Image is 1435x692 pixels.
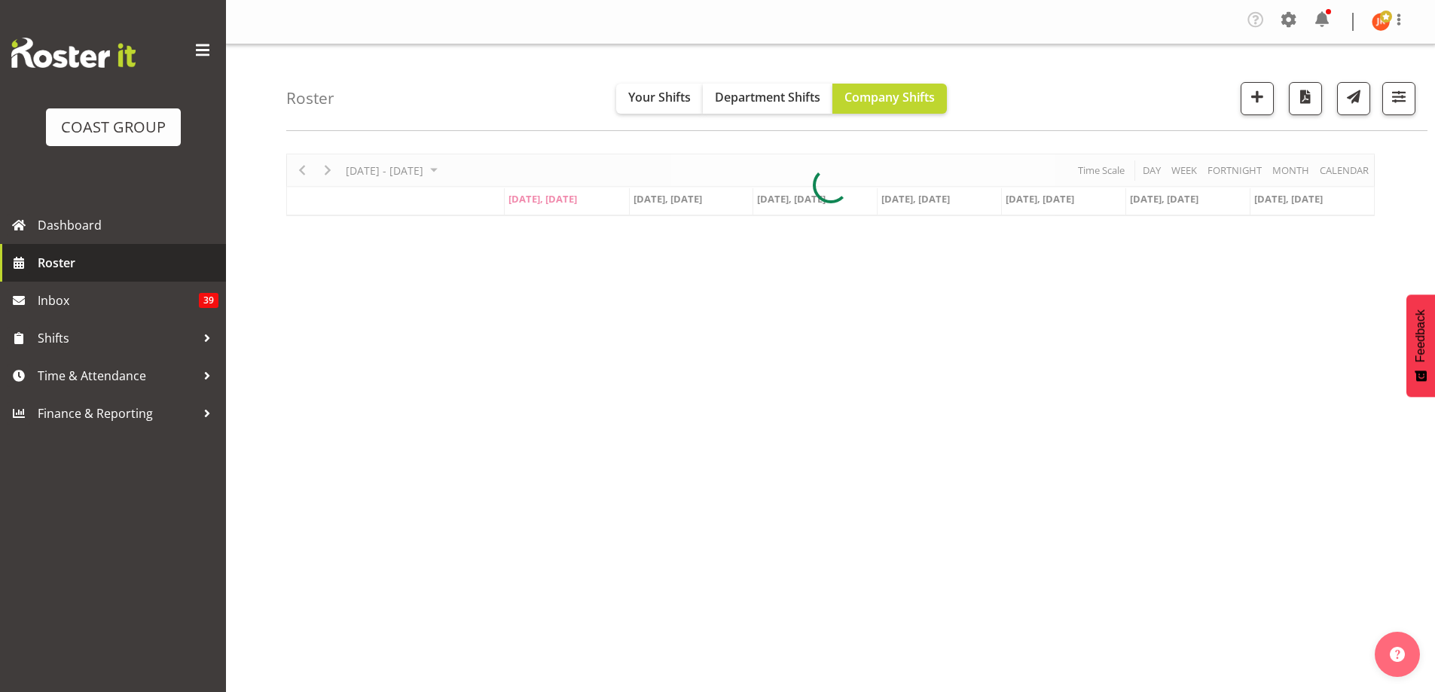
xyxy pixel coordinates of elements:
[715,89,820,105] span: Department Shifts
[199,293,218,308] span: 39
[61,116,166,139] div: COAST GROUP
[703,84,832,114] button: Department Shifts
[844,89,935,105] span: Company Shifts
[11,38,136,68] img: Rosterit website logo
[38,327,196,349] span: Shifts
[286,90,334,107] h4: Roster
[832,84,947,114] button: Company Shifts
[1372,13,1390,31] img: joe-kalantakusuwan-kalantakusuwan8781.jpg
[628,89,691,105] span: Your Shifts
[1241,82,1274,115] button: Add a new shift
[1406,294,1435,397] button: Feedback - Show survey
[38,364,196,387] span: Time & Attendance
[1414,309,1427,362] span: Feedback
[38,251,218,274] span: Roster
[38,289,199,312] span: Inbox
[616,84,703,114] button: Your Shifts
[38,214,218,236] span: Dashboard
[38,402,196,425] span: Finance & Reporting
[1289,82,1322,115] button: Download a PDF of the roster according to the set date range.
[1382,82,1415,115] button: Filter Shifts
[1337,82,1370,115] button: Send a list of all shifts for the selected filtered period to all rostered employees.
[1390,647,1405,662] img: help-xxl-2.png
